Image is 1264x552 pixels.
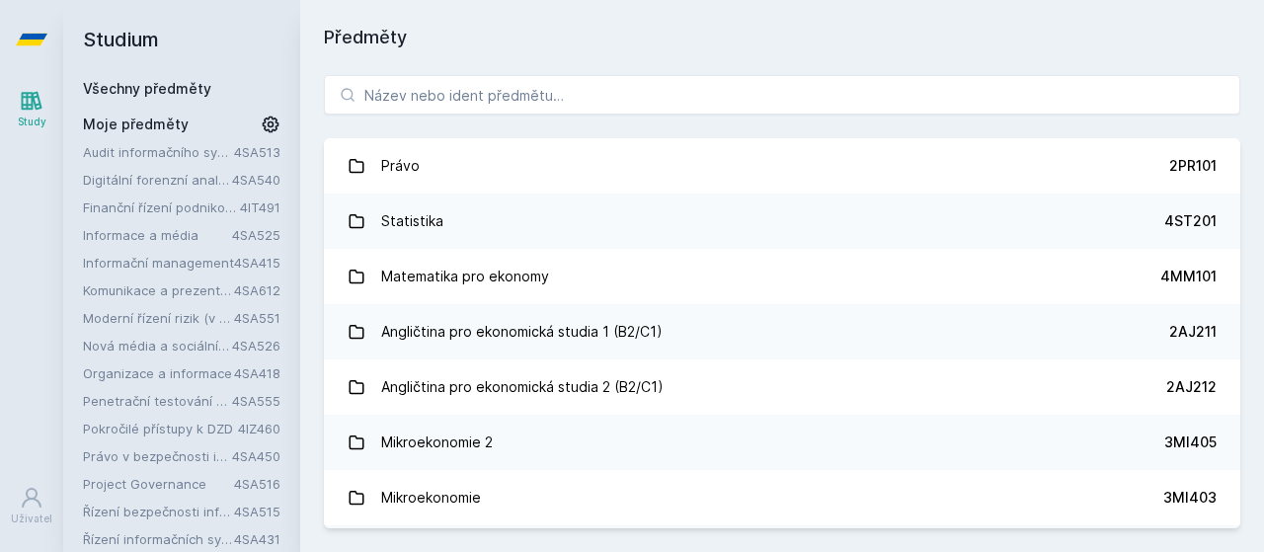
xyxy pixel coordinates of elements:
[83,253,234,273] a: Informační management
[234,504,280,519] a: 4SA515
[83,529,234,549] a: Řízení informačních systémů (v angličtině)
[1169,156,1217,176] div: 2PR101
[232,393,280,409] a: 4SA555
[238,421,280,436] a: 4IZ460
[232,448,280,464] a: 4SA450
[83,446,232,466] a: Právo v bezpečnosti informačních systémů
[381,478,481,517] div: Mikroekonomie
[381,146,420,186] div: Právo
[83,474,234,494] a: Project Governance
[240,199,280,215] a: 4IT491
[234,531,280,547] a: 4SA431
[1160,267,1217,286] div: 4MM101
[232,338,280,354] a: 4SA526
[11,512,52,526] div: Uživatel
[1169,322,1217,342] div: 2AJ211
[83,80,211,97] a: Všechny předměty
[234,365,280,381] a: 4SA418
[83,419,238,438] a: Pokročilé přístupy k DZD
[234,144,280,160] a: 4SA513
[324,249,1240,304] a: Matematika pro ekonomy 4MM101
[83,308,234,328] a: Moderní řízení rizik (v angličtině)
[18,115,46,129] div: Study
[1166,377,1217,397] div: 2AJ212
[1164,211,1217,231] div: 4ST201
[234,310,280,326] a: 4SA551
[83,170,232,190] a: Digitální forenzní analýza
[1164,433,1217,452] div: 3MI405
[234,282,280,298] a: 4SA612
[234,476,280,492] a: 4SA516
[83,280,234,300] a: Komunikace a prezentace informací (v angličtině)
[83,225,232,245] a: Informace a média
[83,391,232,411] a: Penetrační testování bezpečnosti IS
[83,363,234,383] a: Organizace a informace
[324,194,1240,249] a: Statistika 4ST201
[232,227,280,243] a: 4SA525
[381,201,443,241] div: Statistika
[83,115,189,134] span: Moje předměty
[83,197,240,217] a: Finanční řízení podnikové informatiky
[4,79,59,139] a: Study
[324,138,1240,194] a: Právo 2PR101
[324,24,1240,51] h1: Předměty
[381,423,493,462] div: Mikroekonomie 2
[324,304,1240,359] a: Angličtina pro ekonomická studia 1 (B2/C1) 2AJ211
[324,75,1240,115] input: Název nebo ident předmětu…
[324,415,1240,470] a: Mikroekonomie 2 3MI405
[83,142,234,162] a: Audit informačního systému
[381,257,549,296] div: Matematika pro ekonomy
[324,359,1240,415] a: Angličtina pro ekonomická studia 2 (B2/C1) 2AJ212
[1163,488,1217,508] div: 3MI403
[83,336,232,355] a: Nová média a sociální sítě (v angličtině)
[4,476,59,536] a: Uživatel
[234,255,280,271] a: 4SA415
[381,367,664,407] div: Angličtina pro ekonomická studia 2 (B2/C1)
[381,312,663,352] div: Angličtina pro ekonomická studia 1 (B2/C1)
[232,172,280,188] a: 4SA540
[324,470,1240,525] a: Mikroekonomie 3MI403
[83,502,234,521] a: Řízení bezpečnosti informačních systémů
